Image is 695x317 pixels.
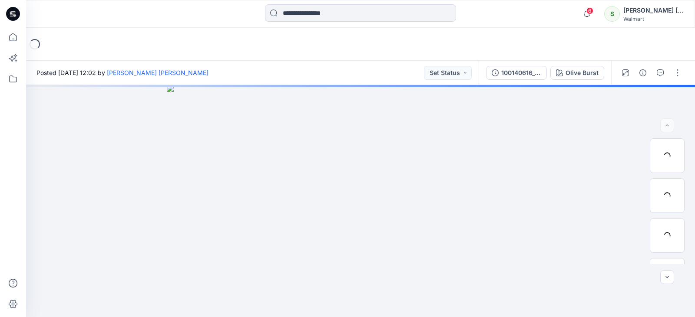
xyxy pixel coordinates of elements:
button: Olive Burst [550,66,604,80]
div: 100140616_GEORGE LS Thermal Henley [501,68,541,78]
img: eyJhbGciOiJIUzI1NiIsImtpZCI6IjAiLCJzbHQiOiJzZXMiLCJ0eXAiOiJKV1QifQ.eyJkYXRhIjp7InR5cGUiOiJzdG9yYW... [167,85,554,317]
span: 6 [586,7,593,14]
button: 100140616_GEORGE LS Thermal Henley [486,66,547,80]
span: Posted [DATE] 12:02 by [36,68,208,77]
div: Olive Burst [566,68,599,78]
div: Walmart [623,16,684,22]
a: [PERSON_NAME] ​[PERSON_NAME] [107,69,208,76]
div: [PERSON_NAME] ​[PERSON_NAME] [623,5,684,16]
div: S​ [604,6,620,22]
button: Details [636,66,650,80]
